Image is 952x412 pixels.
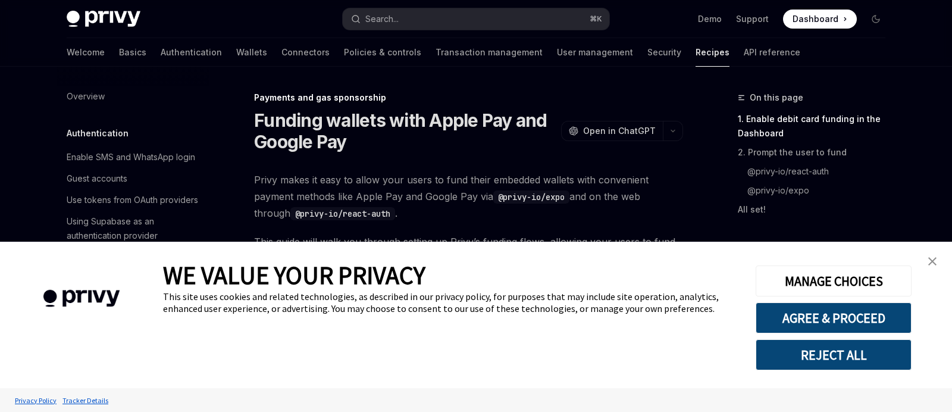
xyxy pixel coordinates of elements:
button: Search...⌘K [343,8,609,30]
div: Guest accounts [67,171,127,186]
a: Wallets [236,38,267,67]
a: Guest accounts [57,168,209,189]
a: Demo [698,13,722,25]
img: company logo [18,273,145,324]
a: Using Supabase as an authentication provider [57,211,209,246]
a: @privy-io/expo [738,181,895,200]
div: This site uses cookies and related technologies, as described in our privacy policy, for purposes... [163,291,738,314]
button: Open in ChatGPT [561,121,663,141]
a: Tracker Details [59,390,111,411]
a: Recipes [696,38,729,67]
a: Security [647,38,681,67]
a: Dashboard [783,10,857,29]
a: Policies & controls [344,38,421,67]
a: Connectors [281,38,330,67]
button: AGREE & PROCEED [756,302,912,333]
span: ⌘ K [590,14,602,24]
a: Welcome [67,38,105,67]
a: Authentication [161,38,222,67]
code: @privy-io/expo [493,191,569,204]
a: @privy-io/react-auth [738,162,895,181]
div: Overview [67,89,105,104]
a: 1. Enable debit card funding in the Dashboard [738,110,895,143]
div: Enable SMS and WhatsApp login [67,150,195,164]
h5: Authentication [67,126,129,141]
a: Overview [57,86,209,107]
a: Transaction management [436,38,543,67]
a: All set! [738,200,895,219]
a: Support [736,13,769,25]
button: MANAGE CHOICES [756,266,912,296]
span: WE VALUE YOUR PRIVACY [163,260,425,291]
a: Use tokens from OAuth providers [57,189,209,211]
button: Toggle dark mode [866,10,885,29]
img: dark logo [67,11,140,27]
div: Use tokens from OAuth providers [67,193,198,207]
img: close banner [928,257,937,266]
a: close banner [920,249,944,273]
div: Using Supabase as an authentication provider [67,214,202,243]
span: This guide will walk you through setting up Privy’s funding flows, allowing your users to fund th... [254,233,683,267]
a: Privacy Policy [12,390,59,411]
h1: Funding wallets with Apple Pay and Google Pay [254,110,556,152]
a: User management [557,38,633,67]
div: Payments and gas sponsorship [254,92,683,104]
span: Privy makes it easy to allow your users to fund their embedded wallets with convenient payment me... [254,171,683,221]
span: Dashboard [793,13,838,25]
a: API reference [744,38,800,67]
span: On this page [750,90,803,105]
a: 2. Prompt the user to fund [738,143,895,162]
div: Search... [365,12,399,26]
button: REJECT ALL [756,339,912,370]
span: Open in ChatGPT [583,125,656,137]
a: Basics [119,38,146,67]
code: @privy-io/react-auth [290,207,395,220]
a: Enable SMS and WhatsApp login [57,146,209,168]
